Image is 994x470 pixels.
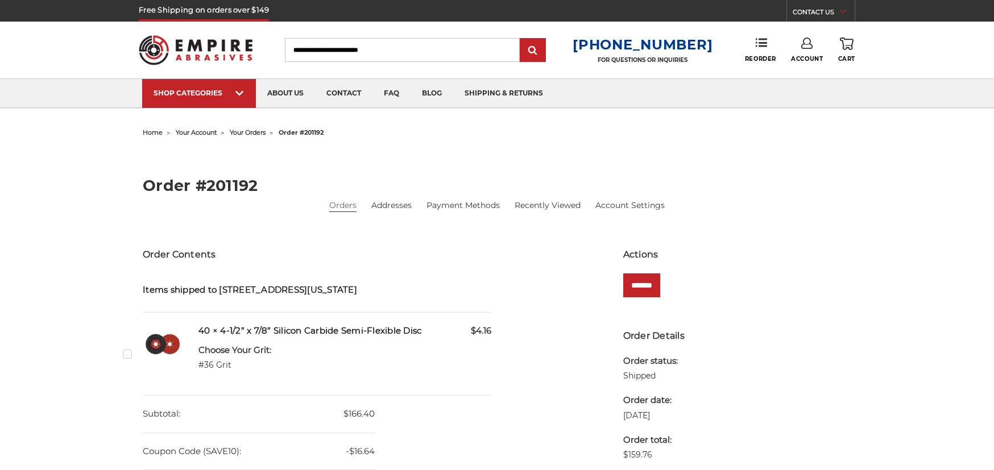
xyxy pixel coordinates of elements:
[595,199,665,211] a: Account Settings
[515,199,581,211] a: Recently Viewed
[838,55,855,63] span: Cart
[143,128,163,136] a: home
[573,56,713,64] p: FOR QUESTIONS OR INQUIRIES
[453,79,554,108] a: shipping & returns
[745,55,776,63] span: Reorder
[745,38,776,62] a: Reorder
[198,344,271,357] dt: Choose Your Grit:
[623,449,701,461] dd: $159.76
[623,329,851,343] h3: Order Details
[838,38,855,63] a: Cart
[143,178,851,193] h2: Order #201192
[623,355,701,368] dt: Order status:
[143,396,375,433] dd: $166.40
[198,359,271,371] dd: #36 Grit
[143,325,183,364] img: 4.5" x 7/8" Silicon Carbide Semi Flex Disc
[315,79,372,108] a: contact
[176,128,217,136] a: your account
[623,434,701,447] dt: Order total:
[573,36,713,53] a: [PHONE_NUMBER]
[256,79,315,108] a: about us
[279,128,324,136] span: order #201192
[329,199,357,211] a: Orders
[623,370,701,382] dd: Shipped
[143,248,491,261] h3: Order Contents
[623,394,701,407] dt: Order date:
[623,248,851,261] h3: Actions
[426,199,500,211] a: Payment Methods
[372,79,411,108] a: faq
[143,433,241,470] dt: Coupon Code (SAVE10):
[143,396,180,432] dt: Subtotal:
[154,89,245,97] div: SHOP CATEGORIES
[371,199,412,211] a: Addresses
[791,55,823,63] span: Account
[411,79,453,108] a: blog
[143,284,491,297] h5: Items shipped to [STREET_ADDRESS][US_STATE]
[198,325,491,338] h5: 40 × 4-1/2” x 7/8” Silicon Carbide Semi-Flexible Disc
[230,128,266,136] a: your orders
[623,410,701,422] dd: [DATE]
[793,6,855,22] a: CONTACT US
[139,28,252,72] img: Empire Abrasives
[471,325,491,338] span: $4.16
